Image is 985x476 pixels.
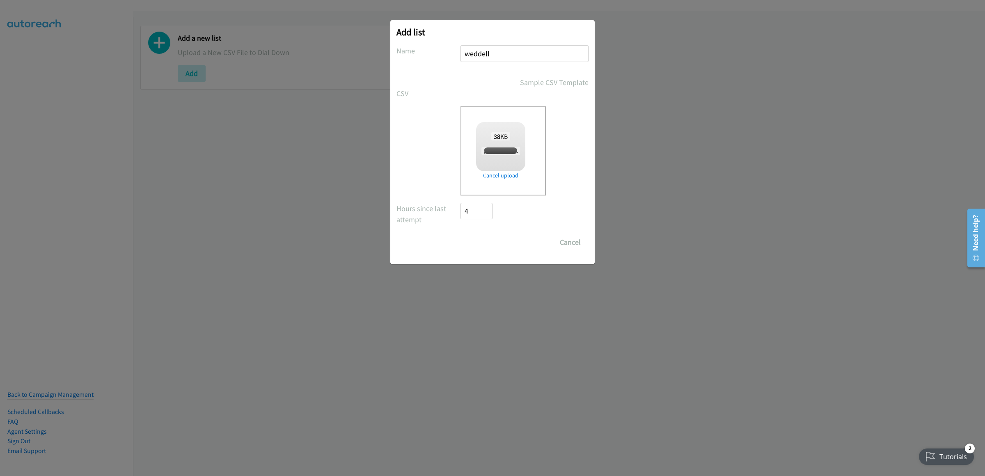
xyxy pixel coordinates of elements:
[396,88,460,99] label: CSV
[914,440,979,470] iframe: Checklist
[396,45,460,56] label: Name
[962,205,985,271] iframe: Resource Center
[396,203,460,225] label: Hours since last attempt
[494,132,500,140] strong: 38
[491,132,511,140] span: KB
[520,77,589,88] a: Sample CSV Template
[476,171,525,180] a: Cancel upload
[481,147,549,155] span: [PERSON_NAME] + Dell V.csv
[396,26,589,38] h2: Add list
[552,234,589,251] button: Cancel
